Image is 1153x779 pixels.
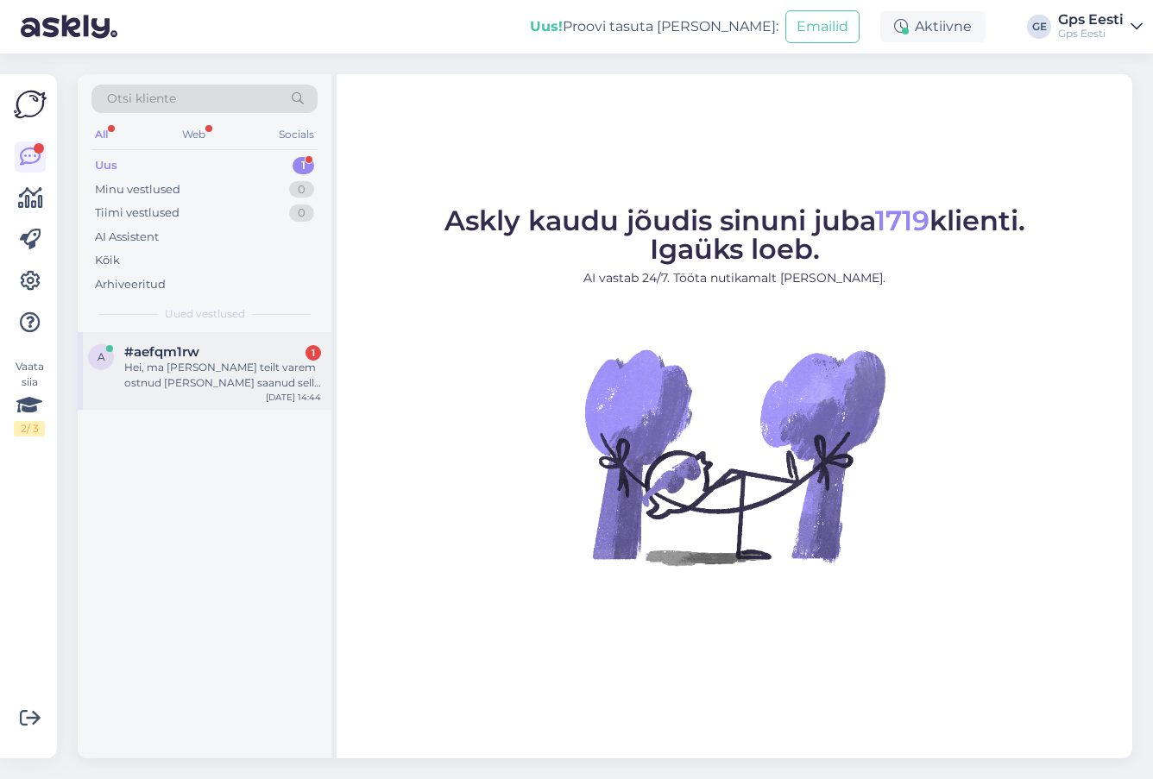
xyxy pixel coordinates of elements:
div: All [91,123,111,146]
div: Arhiveeritud [95,276,166,293]
span: Otsi kliente [107,90,176,108]
div: Gps Eesti [1058,27,1124,41]
span: Askly kaudu jõudis sinuni juba klienti. Igaüks loeb. [444,204,1025,266]
div: Vaata siia [14,359,45,437]
div: 0 [289,181,314,198]
div: Aktiivne [880,11,986,42]
div: Hei, ma [PERSON_NAME] teilt varem ostnud [PERSON_NAME] saanud selle klubikaardi, aga ma ei saa ar... [124,360,321,391]
div: Uus [95,157,117,174]
div: Minu vestlused [95,181,180,198]
span: Uued vestlused [165,306,245,322]
button: Emailid [785,10,860,43]
div: Tiimi vestlused [95,204,180,222]
a: Gps EestiGps Eesti [1058,13,1143,41]
span: #aefqm1rw [124,344,199,360]
img: No Chat active [579,301,890,612]
div: 1 [293,157,314,174]
div: Kõik [95,252,120,269]
div: Gps Eesti [1058,13,1124,27]
b: Uus! [530,18,563,35]
div: 1 [306,345,321,361]
div: 0 [289,204,314,222]
div: Web [179,123,209,146]
div: 2 / 3 [14,421,45,437]
span: a [98,350,105,363]
div: Socials [275,123,318,146]
p: AI vastab 24/7. Tööta nutikamalt [PERSON_NAME]. [444,269,1025,287]
img: Askly Logo [14,88,47,121]
div: GE [1027,15,1051,39]
div: [DATE] 14:44 [266,391,321,404]
div: AI Assistent [95,229,159,246]
span: 1719 [875,204,929,237]
div: Proovi tasuta [PERSON_NAME]: [530,16,778,37]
